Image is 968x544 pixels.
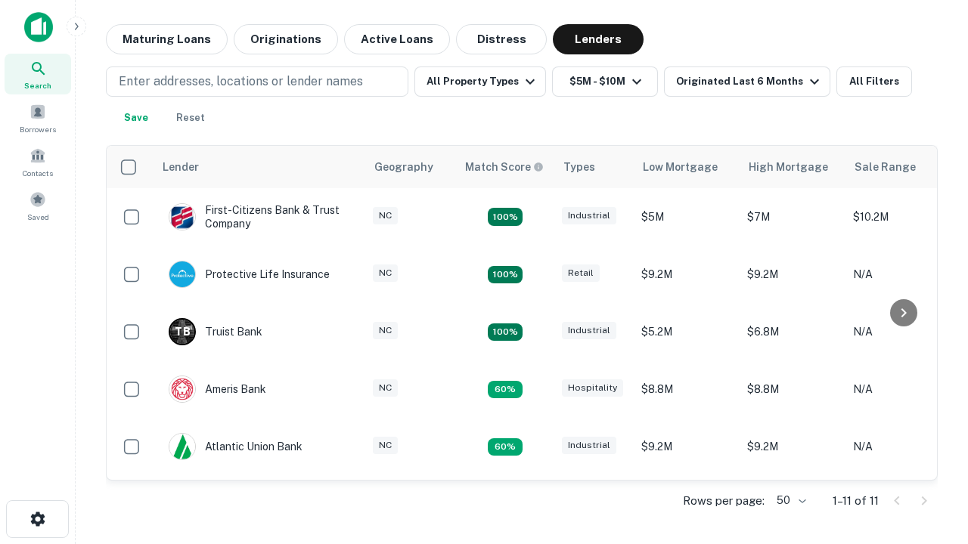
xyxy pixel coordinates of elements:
td: $5.2M [634,303,740,360]
button: All Property Types [414,66,546,97]
td: $5M [634,188,740,246]
a: Contacts [5,141,71,182]
div: 50 [771,490,808,512]
a: Saved [5,185,71,226]
div: Industrial [562,207,616,224]
th: High Mortgage [740,146,845,188]
div: Industrial [562,437,616,454]
div: Matching Properties: 3, hasApolloMatch: undefined [488,323,523,342]
td: $9.2M [740,246,845,303]
p: T B [175,324,190,340]
td: $7M [740,188,845,246]
p: 1–11 of 11 [833,492,879,510]
img: picture [169,204,195,230]
img: capitalize-icon.png [24,12,53,42]
button: Enter addresses, locations or lender names [106,66,408,97]
td: $9.2M [634,418,740,475]
div: Originated Last 6 Months [676,73,824,91]
span: Saved [27,211,49,223]
th: Capitalize uses an advanced AI algorithm to match your search with the best lender. The match sco... [456,146,554,188]
a: Borrowers [5,97,71,138]
div: NC [373,207,398,224]
h6: Match Score [465,159,541,175]
p: Rows per page: [683,492,765,510]
div: Retail [562,264,600,282]
button: Maturing Loans [106,24,228,54]
td: $8.8M [740,360,845,418]
img: picture [169,376,195,402]
button: $5M - $10M [552,66,658,97]
img: picture [169,261,195,287]
iframe: Chat Widget [892,375,968,447]
img: picture [169,434,195,459]
p: Enter addresses, locations or lender names [119,73,363,91]
div: Types [563,158,595,176]
div: Capitalize uses an advanced AI algorithm to match your search with the best lender. The match sco... [465,159,544,175]
div: Matching Properties: 1, hasApolloMatch: undefined [488,381,523,399]
button: Lenders [553,24,644,54]
th: Lender [154,146,365,188]
div: Lender [163,158,199,176]
td: $9.2M [740,418,845,475]
button: Distress [456,24,547,54]
td: $9.2M [634,246,740,303]
th: Geography [365,146,456,188]
th: Types [554,146,634,188]
td: $6.3M [740,475,845,533]
div: Atlantic Union Bank [169,433,302,460]
button: Save your search to get updates of matches that match your search criteria. [112,103,160,133]
div: First-citizens Bank & Trust Company [169,203,350,230]
button: Originations [234,24,338,54]
span: Contacts [23,167,53,179]
a: Search [5,54,71,94]
div: Ameris Bank [169,376,266,403]
div: Geography [374,158,433,176]
div: Truist Bank [169,318,262,345]
td: $8.8M [634,360,740,418]
div: Hospitality [562,379,623,397]
div: Low Mortgage [643,158,718,176]
div: NC [373,379,398,397]
span: Borrowers [20,123,56,135]
th: Low Mortgage [634,146,740,188]
div: Matching Properties: 2, hasApolloMatch: undefined [488,266,523,284]
span: Search [24,79,51,91]
div: Industrial [562,322,616,339]
button: Originated Last 6 Months [664,66,830,97]
div: Protective Life Insurance [169,261,330,288]
div: NC [373,322,398,339]
div: NC [373,437,398,454]
div: NC [373,264,398,282]
button: Active Loans [344,24,450,54]
div: Matching Properties: 2, hasApolloMatch: undefined [488,208,523,226]
div: High Mortgage [749,158,828,176]
button: Reset [166,103,215,133]
div: Matching Properties: 1, hasApolloMatch: undefined [488,438,523,456]
div: Sale Range [855,158,916,176]
td: $6.8M [740,303,845,360]
td: $6.3M [634,475,740,533]
button: All Filters [836,66,912,97]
